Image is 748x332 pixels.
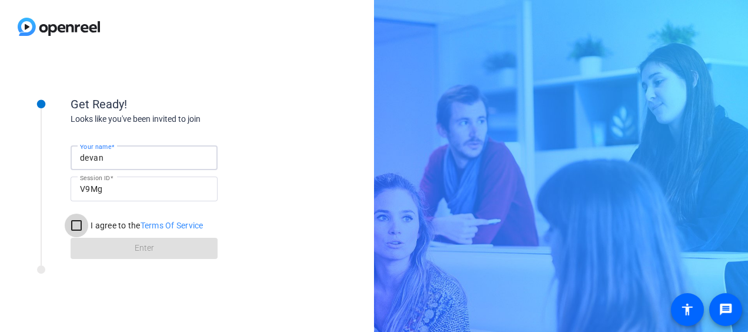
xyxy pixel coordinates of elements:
[719,303,733,317] mat-icon: message
[71,113,306,125] div: Looks like you've been invited to join
[80,174,110,181] mat-label: Session ID
[71,95,306,113] div: Get Ready!
[680,303,694,317] mat-icon: accessibility
[88,220,203,231] label: I agree to the
[80,143,111,150] mat-label: Your name
[141,221,203,230] a: Terms Of Service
